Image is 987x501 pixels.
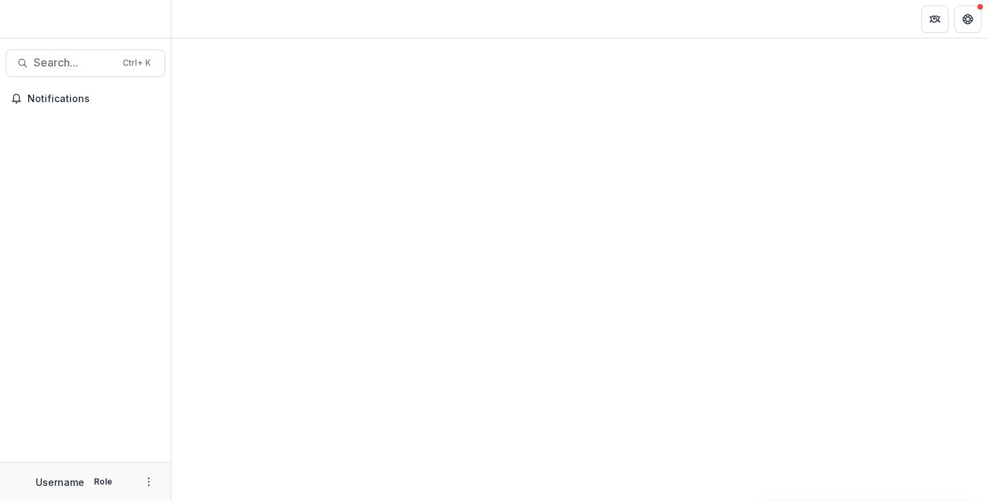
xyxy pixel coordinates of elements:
[954,5,982,33] button: Get Help
[36,475,84,489] p: Username
[5,88,165,110] button: Notifications
[5,49,165,77] button: Search...
[921,5,949,33] button: Partners
[90,476,117,488] p: Role
[27,93,160,105] span: Notifications
[34,56,114,69] span: Search...
[141,474,157,490] button: More
[120,56,154,71] div: Ctrl + K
